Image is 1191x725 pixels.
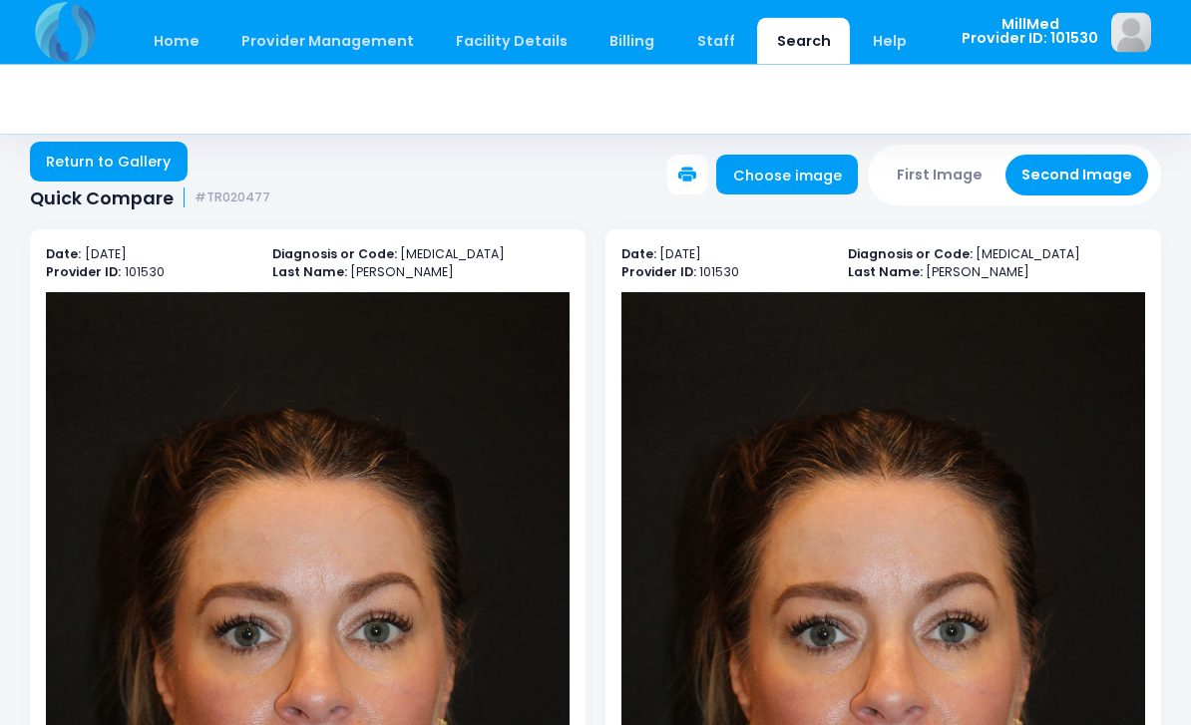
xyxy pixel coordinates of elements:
[962,17,1098,46] span: MillMed Provider ID: 101530
[272,264,347,281] b: Last Name:
[30,188,174,209] span: Quick Compare
[591,18,674,65] a: Billing
[881,156,999,196] button: First Image
[46,264,252,283] p: 101530
[272,246,397,263] b: Diagnosis or Code:
[46,246,252,265] p: [DATE]
[677,18,754,65] a: Staff
[848,264,1145,283] p: [PERSON_NAME]
[848,246,1145,265] p: [MEDICAL_DATA]
[30,143,188,182] a: Return to Gallery
[437,18,588,65] a: Facility Details
[134,18,218,65] a: Home
[716,156,858,195] a: Choose image
[46,264,121,281] b: Provider ID:
[621,246,828,265] p: [DATE]
[854,18,927,65] a: Help
[757,18,850,65] a: Search
[272,246,570,265] p: [MEDICAL_DATA]
[621,264,828,283] p: 101530
[1111,13,1151,53] img: image
[621,246,656,263] b: Date:
[621,264,696,281] b: Provider ID:
[272,264,570,283] p: [PERSON_NAME]
[848,264,923,281] b: Last Name:
[221,18,433,65] a: Provider Management
[195,191,270,206] small: #TR020477
[1005,156,1149,196] button: Second Image
[46,246,81,263] b: Date:
[848,246,973,263] b: Diagnosis or Code:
